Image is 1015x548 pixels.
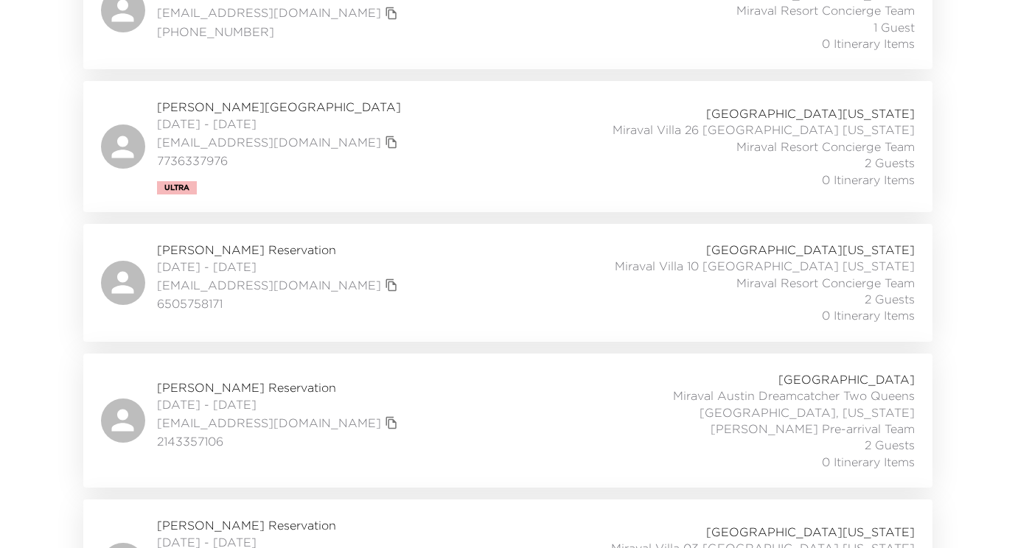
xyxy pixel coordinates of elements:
[865,291,915,307] span: 2 Guests
[778,371,915,387] span: [GEOGRAPHIC_DATA]
[589,387,915,421] span: Miraval Austin Dreamcatcher Two Queens [GEOGRAPHIC_DATA], [US_STATE]
[157,433,402,449] span: 2143357106
[157,24,402,40] span: [PHONE_NUMBER]
[822,172,915,188] span: 0 Itinerary Items
[736,275,915,291] span: Miraval Resort Concierge Team
[706,105,915,122] span: [GEOGRAPHIC_DATA][US_STATE]
[822,307,915,323] span: 0 Itinerary Items
[381,3,402,24] button: copy primary member email
[736,138,915,155] span: Miraval Resort Concierge Team
[615,258,915,274] span: Miraval Villa 10 [GEOGRAPHIC_DATA] [US_STATE]
[157,517,402,533] span: [PERSON_NAME] Reservation
[381,132,402,152] button: copy primary member email
[711,421,915,437] span: [PERSON_NAME] Pre-arrival Team
[873,19,915,35] span: 1 Guest
[157,379,402,396] span: [PERSON_NAME] Reservation
[706,242,915,258] span: [GEOGRAPHIC_DATA][US_STATE]
[157,242,402,258] span: [PERSON_NAME] Reservation
[157,295,402,312] span: 6505758171
[157,134,381,150] a: [EMAIL_ADDRESS][DOMAIN_NAME]
[157,152,402,169] span: 7736337976
[157,116,402,132] span: [DATE] - [DATE]
[822,35,915,52] span: 0 Itinerary Items
[865,437,915,453] span: 2 Guests
[381,412,402,433] button: copy primary member email
[157,396,402,412] span: [DATE] - [DATE]
[822,454,915,470] span: 0 Itinerary Items
[157,277,381,293] a: [EMAIL_ADDRESS][DOMAIN_NAME]
[164,183,189,192] span: Ultra
[736,2,915,18] span: Miraval Resort Concierge Team
[157,4,381,21] a: [EMAIL_ADDRESS][DOMAIN_NAME]
[381,275,402,295] button: copy primary member email
[83,81,932,211] a: [PERSON_NAME][GEOGRAPHIC_DATA][DATE] - [DATE][EMAIL_ADDRESS][DOMAIN_NAME]copy primary member emai...
[83,354,932,488] a: [PERSON_NAME] Reservation[DATE] - [DATE][EMAIL_ADDRESS][DOMAIN_NAME]copy primary member email2143...
[157,259,402,275] span: [DATE] - [DATE]
[157,99,402,115] span: [PERSON_NAME][GEOGRAPHIC_DATA]
[613,122,915,138] span: Miraval Villa 26 [GEOGRAPHIC_DATA] [US_STATE]
[706,524,915,540] span: [GEOGRAPHIC_DATA][US_STATE]
[83,224,932,342] a: [PERSON_NAME] Reservation[DATE] - [DATE][EMAIL_ADDRESS][DOMAIN_NAME]copy primary member email6505...
[865,155,915,171] span: 2 Guests
[157,415,381,431] a: [EMAIL_ADDRESS][DOMAIN_NAME]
